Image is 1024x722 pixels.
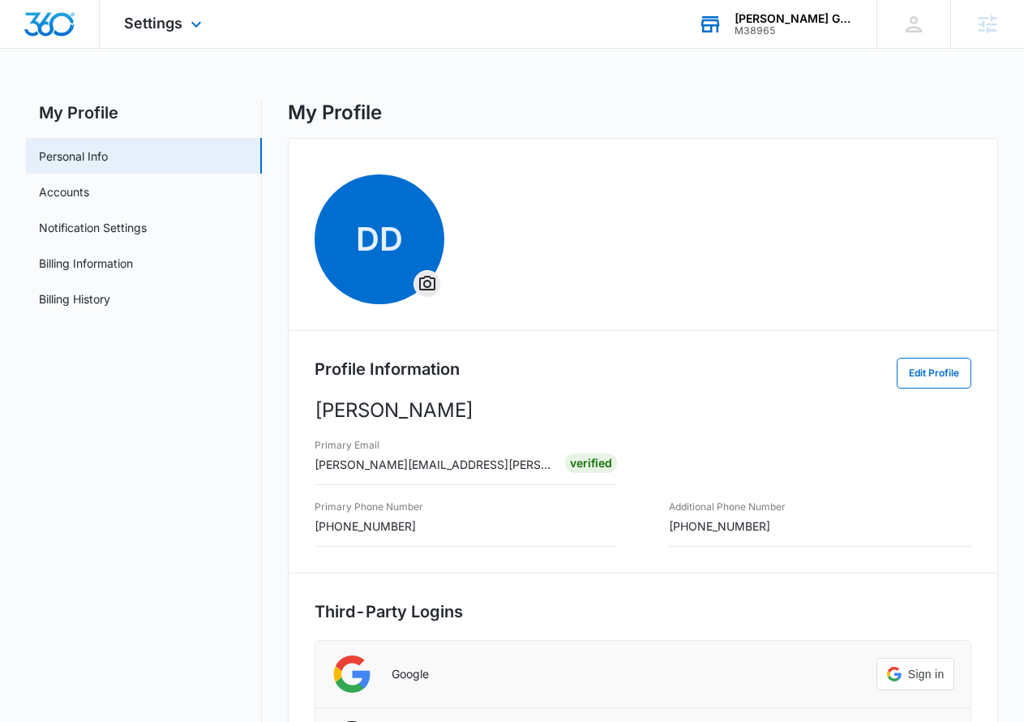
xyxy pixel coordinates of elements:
[315,174,444,304] span: DD
[39,219,147,236] a: Notification Settings
[39,290,110,307] a: Billing History
[876,658,955,690] div: Sign in
[315,396,972,425] p: [PERSON_NAME]
[315,600,972,624] h2: Third-Party Logins
[669,496,786,535] div: [PHONE_NUMBER]
[315,357,460,381] h2: Profile Information
[315,174,444,304] span: DDOverflow Menu
[39,148,108,165] a: Personal Info
[735,25,853,37] div: account id
[897,358,971,389] button: Edit Profile
[908,666,945,683] span: Sign in
[669,500,786,514] h3: Additional Phone Number
[26,101,262,125] h2: My Profile
[565,453,617,473] div: Verified
[315,496,423,535] div: [PHONE_NUMBER]
[124,15,182,32] span: Settings
[414,271,440,297] button: Overflow Menu
[315,458,696,471] span: [PERSON_NAME][EMAIL_ADDRESS][PERSON_NAME][DOMAIN_NAME]
[332,654,372,694] img: Google
[315,438,554,453] h3: Primary Email
[392,667,429,681] p: Google
[39,183,89,200] a: Accounts
[315,500,423,514] h3: Primary Phone Number
[39,255,133,272] a: Billing Information
[288,101,382,125] h1: My Profile
[735,12,853,25] div: account name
